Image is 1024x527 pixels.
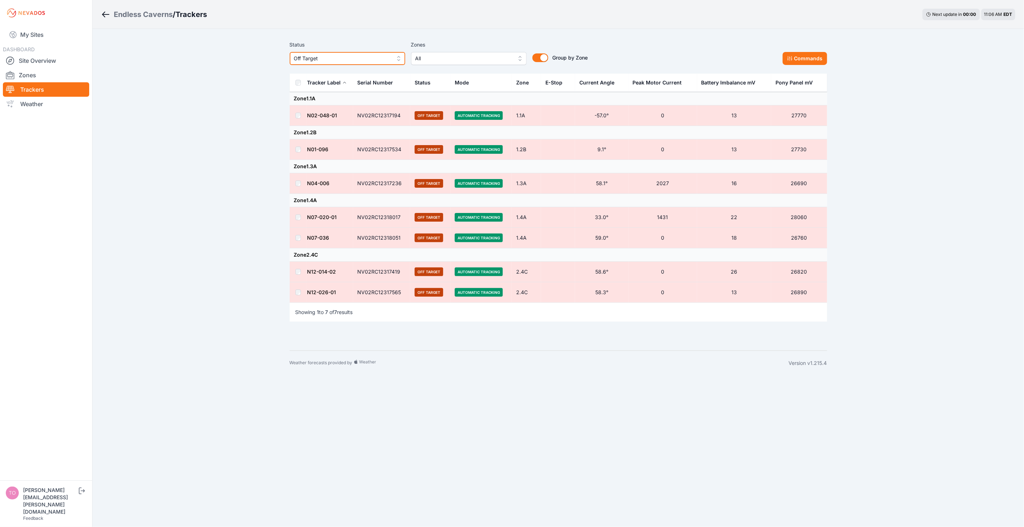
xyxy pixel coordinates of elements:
[545,79,562,86] div: E-Stop
[701,79,756,86] div: Battery Imbalance mV
[3,82,89,97] a: Trackers
[317,309,319,315] span: 1
[307,214,337,220] a: N07-020-01
[3,53,89,68] a: Site Overview
[697,173,771,194] td: 16
[628,228,697,248] td: 0
[775,79,813,86] div: Pony Panel mV
[3,68,89,82] a: Zones
[290,248,827,262] td: Zone 2.4C
[579,79,614,86] div: Current Angle
[771,173,827,194] td: 26690
[512,262,541,282] td: 2.4C
[415,213,443,222] span: Off Target
[411,52,527,65] button: All
[1004,12,1012,17] span: EDT
[553,55,588,61] span: Group by Zone
[771,207,827,228] td: 28060
[6,7,46,19] img: Nevados
[23,487,77,515] div: [PERSON_NAME][EMAIL_ADDRESS][PERSON_NAME][DOMAIN_NAME]
[415,288,443,297] span: Off Target
[455,179,503,188] span: Automatic Tracking
[455,234,503,242] span: Automatic Tracking
[575,282,628,303] td: 58.3°
[6,487,19,500] img: tomasz.barcz@energix-group.com
[290,126,827,139] td: Zone 1.2B
[353,228,411,248] td: NV02RC12318051
[697,282,771,303] td: 13
[771,262,827,282] td: 26820
[295,309,353,316] p: Showing to of results
[771,139,827,160] td: 27730
[512,105,541,126] td: 1.1A
[512,207,541,228] td: 1.4A
[173,9,176,19] span: /
[628,262,697,282] td: 0
[512,282,541,303] td: 2.4C
[933,12,962,17] span: Next update in
[575,139,628,160] td: 9.1°
[628,139,697,160] td: 0
[516,79,529,86] div: Zone
[512,228,541,248] td: 1.4A
[455,288,503,297] span: Automatic Tracking
[545,74,568,91] button: E-Stop
[789,360,827,367] div: Version v1.215.4
[633,79,682,86] div: Peak Motor Current
[325,309,328,315] span: 7
[176,9,207,19] h3: Trackers
[633,74,688,91] button: Peak Motor Current
[23,515,43,521] a: Feedback
[290,160,827,173] td: Zone 1.3A
[628,207,697,228] td: 1431
[415,111,443,120] span: Off Target
[415,54,512,63] span: All
[101,5,207,24] nav: Breadcrumb
[771,282,827,303] td: 26890
[455,145,503,154] span: Automatic Tracking
[415,234,443,242] span: Off Target
[415,79,431,86] div: Status
[415,267,443,276] span: Off Target
[3,26,89,43] a: My Sites
[307,112,337,118] a: N02-048-01
[628,282,697,303] td: 0
[307,289,336,295] a: N12-026-01
[290,194,827,207] td: Zone 1.4A
[358,79,393,86] div: Serial Number
[353,207,411,228] td: NV02RC12318017
[353,262,411,282] td: NV02RC12317419
[415,179,443,188] span: Off Target
[307,269,336,275] a: N12-014-02
[307,180,330,186] a: N04-006
[358,74,399,91] button: Serial Number
[516,74,535,91] button: Zone
[512,139,541,160] td: 1.2B
[455,213,503,222] span: Automatic Tracking
[512,173,541,194] td: 1.3A
[575,207,628,228] td: 33.0°
[3,46,35,52] span: DASHBOARD
[353,105,411,126] td: NV02RC12317194
[307,79,341,86] div: Tracker Label
[575,173,628,194] td: 58.1°
[290,40,405,49] label: Status
[628,105,697,126] td: 0
[3,97,89,111] a: Weather
[290,360,789,367] div: Weather forecasts provided by
[783,52,827,65] button: Commands
[415,74,436,91] button: Status
[353,282,411,303] td: NV02RC12317565
[307,74,347,91] button: Tracker Label
[701,74,761,91] button: Battery Imbalance mV
[114,9,173,19] a: Endless Caverns
[294,54,391,63] span: Off Target
[290,52,405,65] button: Off Target
[771,228,827,248] td: 26760
[575,262,628,282] td: 58.6°
[697,228,771,248] td: 18
[415,145,443,154] span: Off Target
[455,79,469,86] div: Mode
[575,105,628,126] td: -57.0°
